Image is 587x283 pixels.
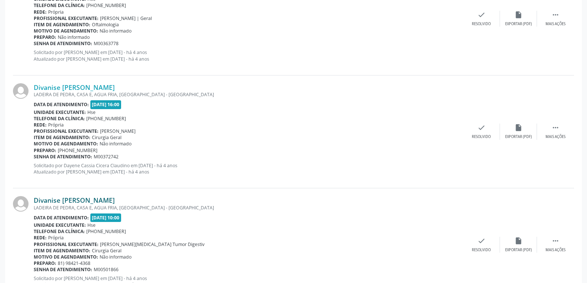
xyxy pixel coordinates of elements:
[472,21,491,27] div: Resolvido
[34,215,89,221] b: Data de atendimento:
[48,9,64,15] span: Própria
[514,237,523,245] i: insert_drive_file
[34,9,47,15] b: Rede:
[34,141,98,147] b: Motivo de agendamento:
[34,83,115,91] a: Divanise [PERSON_NAME]
[34,147,56,154] b: Preparo:
[34,196,115,204] a: Divanise [PERSON_NAME]
[472,247,491,253] div: Resolvido
[551,11,560,19] i: 
[477,124,486,132] i: check
[34,2,85,9] b: Telefone da clínica:
[514,124,523,132] i: insert_drive_file
[92,134,121,141] span: Cirurgia Geral
[472,134,491,139] div: Resolvido
[546,21,566,27] div: Mais ações
[34,205,463,211] div: LADEIRA DE PEDRA, CASA E, AGUA FRIA, [GEOGRAPHIC_DATA] - [GEOGRAPHIC_DATA]
[477,237,486,245] i: check
[13,196,29,212] img: img
[34,154,92,160] b: Senha de atendimento:
[34,40,92,47] b: Senha de atendimento:
[34,222,86,228] b: Unidade executante:
[94,40,119,47] span: M00363778
[34,266,92,273] b: Senha de atendimento:
[477,11,486,19] i: check
[34,109,86,115] b: Unidade executante:
[58,260,90,266] span: 81) 98421-4368
[100,241,204,247] span: [PERSON_NAME][MEDICAL_DATA] Tumor Digestiv
[34,241,99,247] b: Profissional executante:
[34,122,47,128] b: Rede:
[58,34,90,40] span: Não informado
[100,128,136,134] span: [PERSON_NAME]
[34,91,463,98] div: LADEIRA DE PEDRA, CASA E, AGUA FRIA, [GEOGRAPHIC_DATA] - [GEOGRAPHIC_DATA]
[100,28,131,34] span: Não informado
[34,128,99,134] b: Profissional executante:
[34,254,98,260] b: Motivo de agendamento:
[48,122,64,128] span: Própria
[34,15,99,21] b: Profissional executante:
[100,141,131,147] span: Não informado
[90,100,121,109] span: [DATE] 16:00
[505,21,532,27] div: Exportar (PDF)
[546,134,566,139] div: Mais ações
[34,21,90,28] b: Item de agendamento:
[34,115,85,122] b: Telefone da clínica:
[87,109,96,115] span: Hse
[551,124,560,132] i: 
[90,213,121,222] span: [DATE] 10:00
[514,11,523,19] i: insert_drive_file
[34,235,47,241] b: Rede:
[505,134,532,139] div: Exportar (PDF)
[100,254,131,260] span: Não informado
[92,247,121,254] span: Cirurgia Geral
[100,15,152,21] span: [PERSON_NAME] | Geral
[551,237,560,245] i: 
[34,28,98,34] b: Motivo de agendamento:
[92,21,119,28] span: Oftalmologia
[34,260,56,266] b: Preparo:
[86,228,126,235] span: [PHONE_NUMBER]
[34,49,463,62] p: Solicitado por [PERSON_NAME] em [DATE] - há 4 anos Atualizado por [PERSON_NAME] em [DATE] - há 4 ...
[34,228,85,235] b: Telefone da clínica:
[48,235,64,241] span: Própria
[13,83,29,99] img: img
[34,101,89,108] b: Data de atendimento:
[546,247,566,253] div: Mais ações
[34,34,56,40] b: Preparo:
[34,247,90,254] b: Item de agendamento:
[94,266,119,273] span: M00501866
[86,115,126,122] span: [PHONE_NUMBER]
[34,134,90,141] b: Item de agendamento:
[34,162,463,175] p: Solicitado por Dayene Cassia Cicera Claudino em [DATE] - há 4 anos Atualizado por [PERSON_NAME] e...
[86,2,126,9] span: [PHONE_NUMBER]
[58,147,97,154] span: [PHONE_NUMBER]
[94,154,119,160] span: M00372742
[87,222,96,228] span: Hse
[505,247,532,253] div: Exportar (PDF)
